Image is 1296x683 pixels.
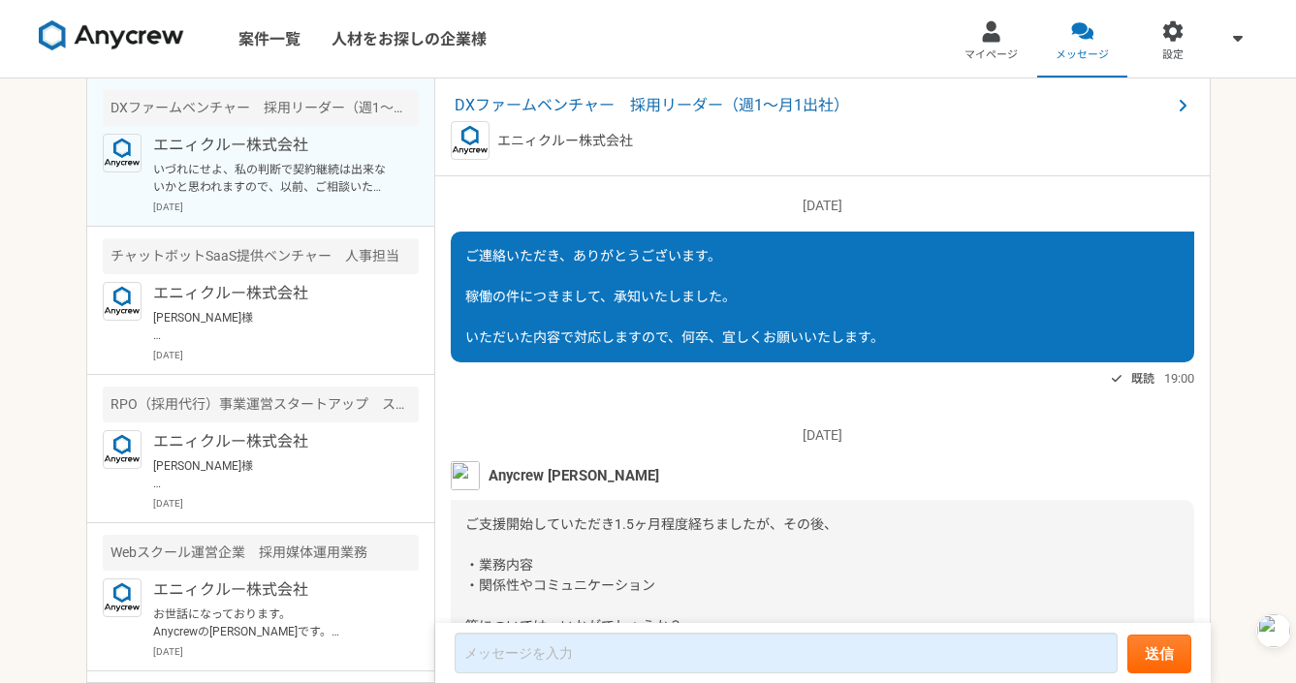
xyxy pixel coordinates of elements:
[451,196,1194,216] p: [DATE]
[1056,47,1109,63] span: メッセージ
[153,134,393,157] p: エニィクルー株式会社
[103,90,419,126] div: DXファームベンチャー 採用リーダー（週1〜月1出社）
[103,387,419,422] div: RPO（採用代行）事業運営スタートアップ スカウト・クライアント対応
[103,282,142,321] img: logo_text_blue_01.png
[153,309,393,344] p: [PERSON_NAME]様 ご連絡いただき、ありがとうございます。 こちらの件につきまして、承知いたしました。 取り急ぎの対応となり、大変恐縮ではございますが、 何卒、宜しくお願いいたします。
[39,20,184,51] img: 8DqYSo04kwAAAAASUVORK5CYII=
[153,605,393,640] p: お世話になっております。 Anycrewの[PERSON_NAME]です。 ご経歴を拝見させていただき、お声がけさせていただきました。 こちらの案件の応募はいかがでしょうか？ 必須スキル面をご確...
[1162,47,1184,63] span: 設定
[451,121,490,160] img: logo_text_blue_01.png
[103,535,419,571] div: Webスクール運営企業 採用媒体運用業務
[451,461,480,490] img: MHYT8150_2.jpg
[1127,635,1191,673] button: 送信
[465,248,884,345] span: ご連絡いただき、ありがとうございます。 稼働の件につきまして、承知いたしました。 いただいた内容で対応しますので、何卒、宜しくお願いいたします。
[1164,369,1194,388] span: 19:00
[103,238,419,274] div: チャットボットSaaS提供ベンチャー 人事担当
[153,430,393,453] p: エニィクルー株式会社
[153,161,393,196] p: いづれにせよ、私の判断で契約継続は出来ないかと思われますので、以前、ご相談いただいた案件が未だ可能性があるのでしたら、そちらを受けたいですし、新規で案件があるようでしたらご提案いだけますと幸いです。
[455,94,1171,117] span: DXファームベンチャー 採用リーダー（週1〜月1出社）
[153,200,419,214] p: [DATE]
[1131,367,1154,390] span: 既読
[103,430,142,469] img: logo_text_blue_01.png
[964,47,1018,63] span: マイページ
[497,131,633,151] p: エニィクルー株式会社
[153,348,419,362] p: [DATE]
[153,578,393,602] p: エニィクルー株式会社
[153,644,419,659] p: [DATE]
[153,457,393,492] p: [PERSON_NAME]様 ご連絡いただき、ありがとうございます。 別件につきまして、承知いたしました。 取り急ぎの対応となり、大変恐縮ではございますが、 引き続き何卒、宜しくお願いいたします。
[103,134,142,172] img: logo_text_blue_01.png
[489,465,659,486] span: Anycrew [PERSON_NAME]
[103,578,142,617] img: logo_text_blue_01.png
[451,425,1194,446] p: [DATE]
[153,282,393,305] p: エニィクルー株式会社
[465,516,911,674] span: ご支援開始していただき1.5ヶ月程度経ちましたが、その後、 ・業務内容 ・関係性やコミュニケーション 等については、いかがでしょうか？ お時間ある際に、簡単にご状況について、共有いただければと思...
[153,496,419,511] p: [DATE]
